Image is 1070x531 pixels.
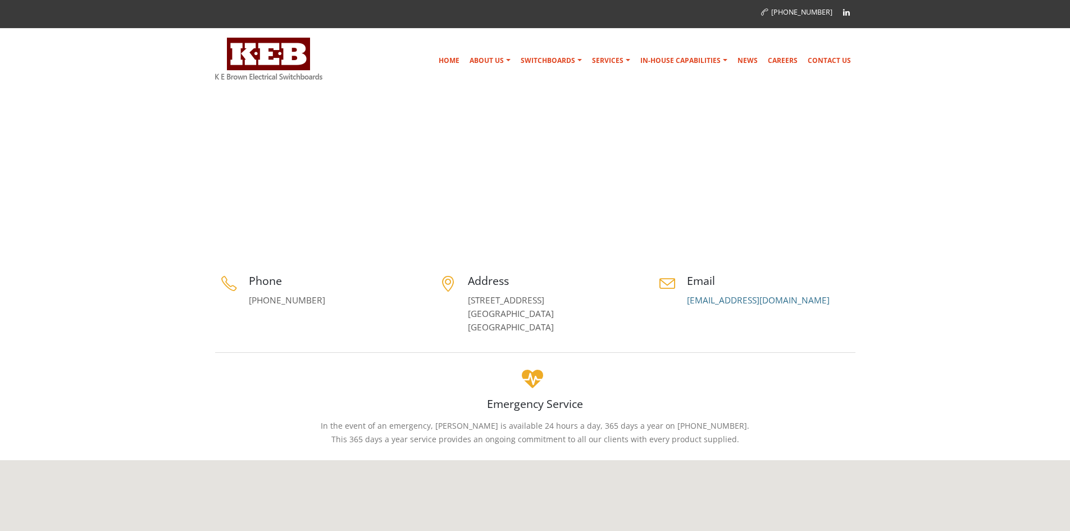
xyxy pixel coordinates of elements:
[838,4,855,21] a: Linkedin
[636,49,732,72] a: In-house Capabilities
[733,49,762,72] a: News
[468,294,554,333] a: [STREET_ADDRESS][GEOGRAPHIC_DATA][GEOGRAPHIC_DATA]
[687,273,855,288] h4: Email
[803,49,855,72] a: Contact Us
[763,49,802,72] a: Careers
[465,49,515,72] a: About Us
[468,273,636,288] h4: Address
[215,419,855,446] p: In the event of an emergency, [PERSON_NAME] is available 24 hours a day, 365 days a year on [PHON...
[803,196,853,210] li: Contact Us
[780,198,800,207] a: Home
[249,294,325,306] a: [PHONE_NUMBER]
[434,49,464,72] a: Home
[215,189,298,221] h1: Contact Us
[761,7,832,17] a: [PHONE_NUMBER]
[215,38,322,80] img: K E Brown Electrical Switchboards
[215,396,855,411] h4: Emergency Service
[588,49,635,72] a: Services
[249,273,417,288] h4: Phone
[516,49,586,72] a: Switchboards
[687,294,830,306] a: [EMAIL_ADDRESS][DOMAIN_NAME]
